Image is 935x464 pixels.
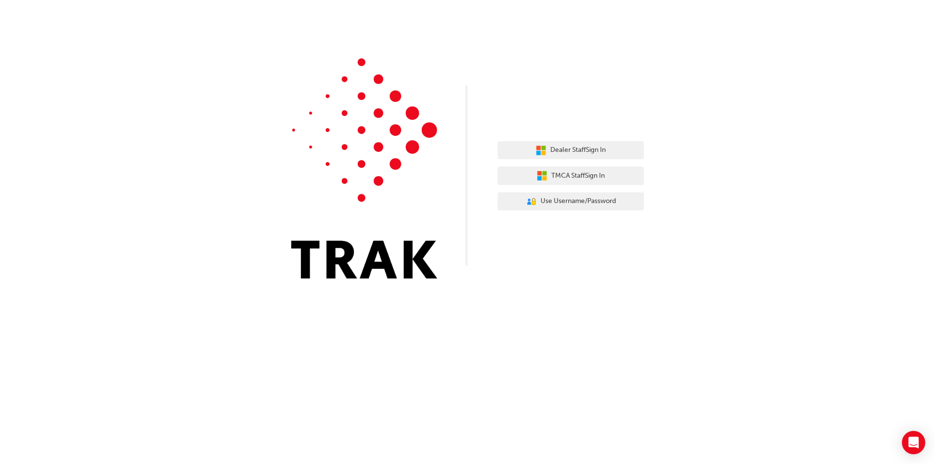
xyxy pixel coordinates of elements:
span: Dealer Staff Sign In [550,145,606,156]
span: Use Username/Password [541,196,616,207]
div: Open Intercom Messenger [902,431,925,454]
button: Use Username/Password [498,192,644,211]
img: Trak [291,58,437,278]
button: Dealer StaffSign In [498,141,644,160]
button: TMCA StaffSign In [498,167,644,185]
span: TMCA Staff Sign In [551,170,605,182]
